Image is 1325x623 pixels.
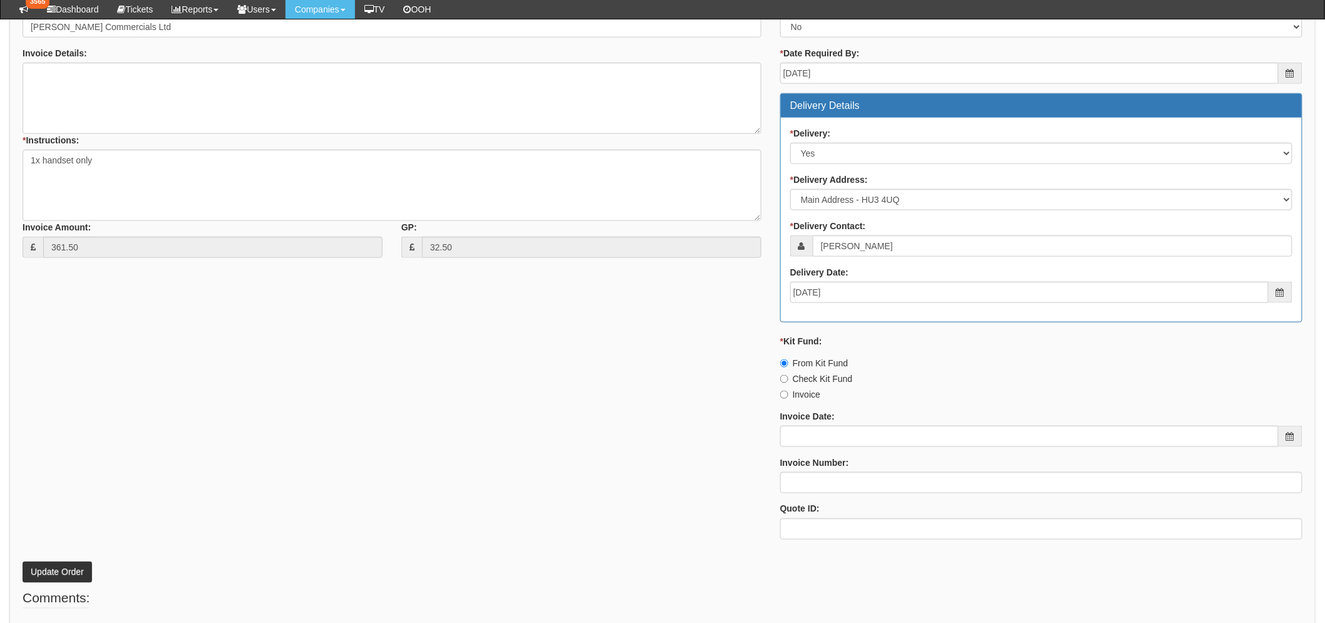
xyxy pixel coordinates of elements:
[780,357,848,369] label: From Kit Fund
[790,220,866,232] label: Delivery Contact:
[780,359,788,368] input: From Kit Fund
[790,266,848,279] label: Delivery Date:
[780,410,835,423] label: Invoice Date:
[780,391,788,399] input: Invoice
[23,221,91,234] label: Invoice Amount:
[780,47,860,59] label: Date Required By:
[23,562,92,583] button: Update Order
[790,127,831,140] label: Delivery:
[780,456,849,469] label: Invoice Number:
[23,150,761,221] textarea: 1x handset only
[790,100,1292,111] h3: Delivery Details
[780,388,820,401] label: Invoice
[23,589,90,609] legend: Comments:
[780,335,822,348] label: Kit Fund:
[23,134,79,147] label: Instructions:
[780,503,820,515] label: Quote ID:
[780,373,853,385] label: Check Kit Fund
[780,375,788,383] input: Check Kit Fund
[790,173,868,186] label: Delivery Address:
[23,47,87,59] label: Invoice Details:
[401,221,417,234] label: GP:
